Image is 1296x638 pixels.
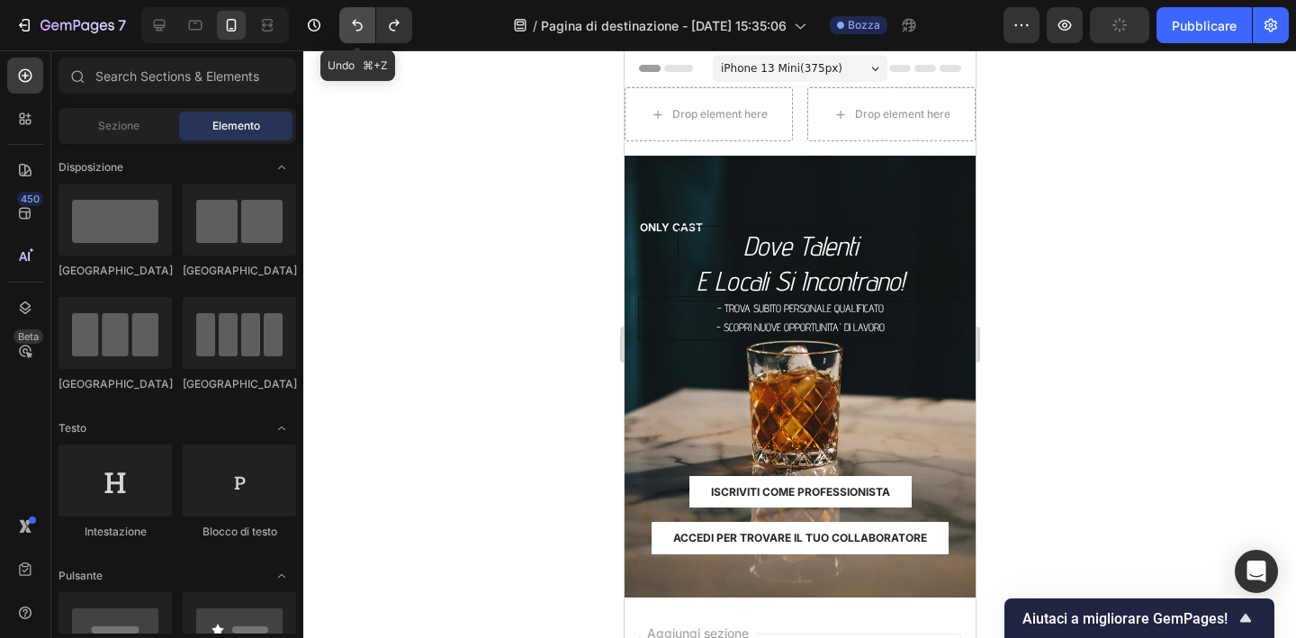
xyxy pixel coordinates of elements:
font: Aiutaci a migliorare GemPages! [1022,610,1228,627]
button: 7 [7,7,134,43]
div: Annulla/Ripristina [339,7,412,43]
div: Apri Intercom Messenger [1235,550,1278,593]
font: Beta [18,330,39,343]
font: Pagina di destinazione - [DATE] 15:35:06 [541,18,787,33]
font: Pulsante [58,569,103,582]
font: Sezione [98,119,139,132]
font: / [533,18,537,33]
span: Apri e chiudi [267,153,296,182]
font: Bozza [848,18,880,31]
font: [GEOGRAPHIC_DATA] [58,264,173,277]
font: [GEOGRAPHIC_DATA] [183,264,297,277]
font: Elemento [212,119,260,132]
button: Pubblicare [1156,7,1252,43]
font: Intestazione [85,525,147,538]
font: Pubblicare [1172,18,1237,33]
span: Apri e chiudi [267,414,296,443]
font: [GEOGRAPHIC_DATA] [183,377,297,391]
span: Apri e chiudi [267,562,296,590]
font: [GEOGRAPHIC_DATA] [58,377,173,391]
font: Testo [58,421,86,435]
font: Blocco di testo [202,525,277,538]
font: Disposizione [58,160,123,174]
iframe: Area di progettazione [625,50,976,638]
font: 7 [118,16,126,34]
font: Aggiungi sezione [22,575,124,590]
font: 450 [21,193,40,205]
button: Mostra sondaggio - Aiutaci a migliorare GemPages! [1022,607,1256,629]
input: Search Sections & Elements [58,58,296,94]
